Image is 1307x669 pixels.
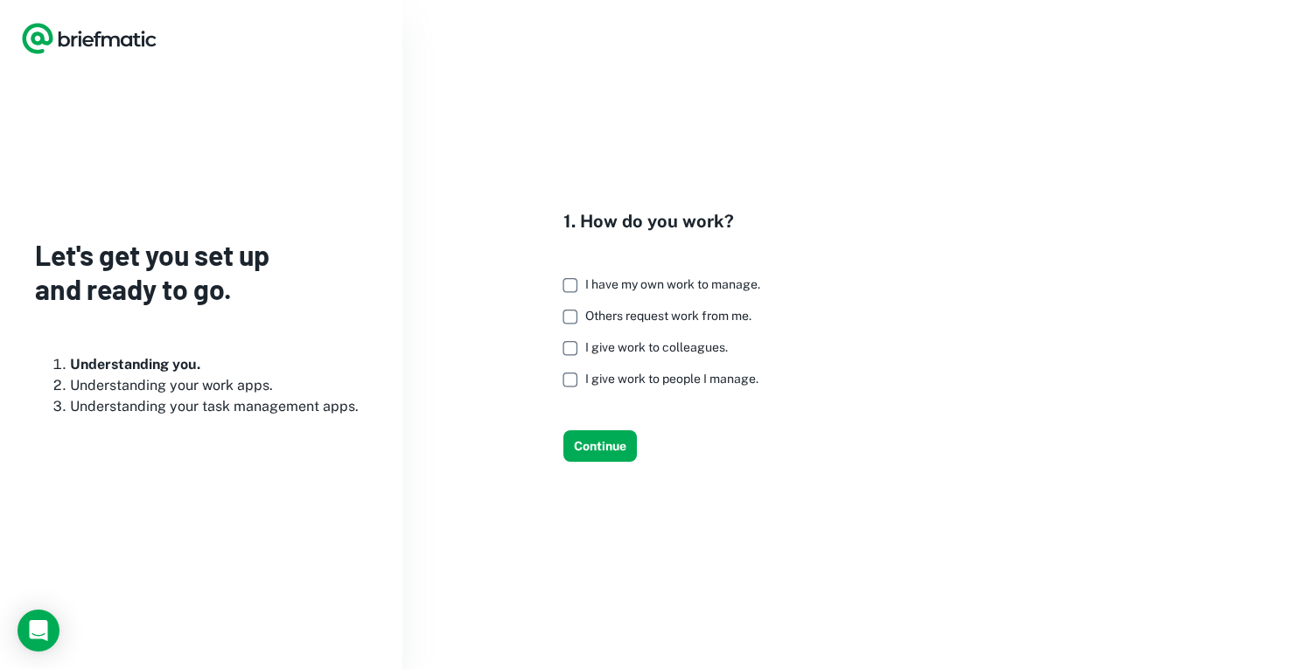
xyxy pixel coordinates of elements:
[70,396,367,417] li: Understanding your task management apps.
[585,309,751,323] span: Others request work from me.
[585,277,760,291] span: I have my own work to manage.
[21,21,157,56] a: Logo
[563,208,774,234] h4: 1. How do you work?
[585,340,728,354] span: I give work to colleagues.
[17,610,59,652] div: Load Chat
[585,372,758,386] span: I give work to people I manage.
[70,375,367,396] li: Understanding your work apps.
[35,238,367,305] h3: Let's get you set up and ready to go.
[70,356,200,373] b: Understanding you.
[563,430,637,462] button: Continue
